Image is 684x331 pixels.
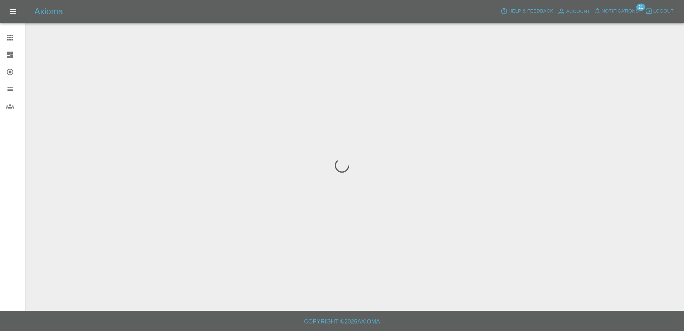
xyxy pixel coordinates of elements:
h6: Copyright © 2025 Axioma [6,317,678,327]
button: Open drawer [4,3,21,20]
span: 21 [636,4,645,11]
span: Logout [653,7,674,15]
button: Notifications [592,6,641,17]
h5: Axioma [34,6,63,17]
span: Account [566,8,590,16]
button: Help & Feedback [499,6,555,17]
a: Account [555,6,592,17]
span: Notifications [602,7,639,15]
button: Logout [644,6,675,17]
span: Help & Feedback [508,7,553,15]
